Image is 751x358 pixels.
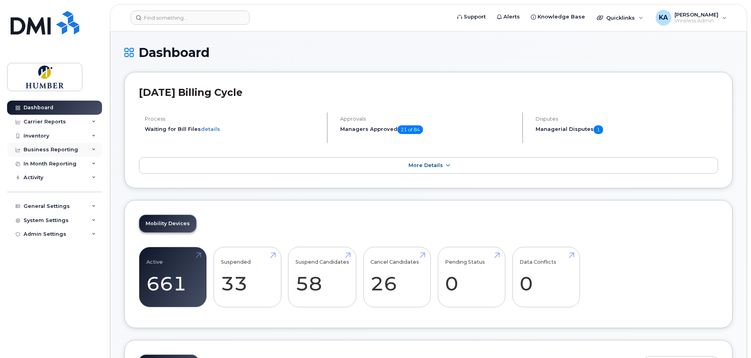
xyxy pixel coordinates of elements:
[146,251,199,303] a: Active 661
[221,251,274,303] a: Suspended 33
[340,116,516,122] h4: Approvals
[397,125,423,134] span: 21 of 84
[536,125,718,134] h5: Managerial Disputes
[408,162,443,168] span: More Details
[445,251,498,303] a: Pending Status 0
[145,125,320,133] li: Waiting for Bill Files
[139,215,196,232] a: Mobility Devices
[520,251,572,303] a: Data Conflicts 0
[340,125,516,134] h5: Managers Approved
[124,46,733,59] h1: Dashboard
[370,251,423,303] a: Cancel Candidates 26
[201,126,220,132] a: details
[295,251,349,303] a: Suspend Candidates 58
[139,86,718,98] h2: [DATE] Billing Cycle
[145,116,320,122] h4: Process
[536,116,718,122] h4: Disputes
[594,125,603,134] span: 1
